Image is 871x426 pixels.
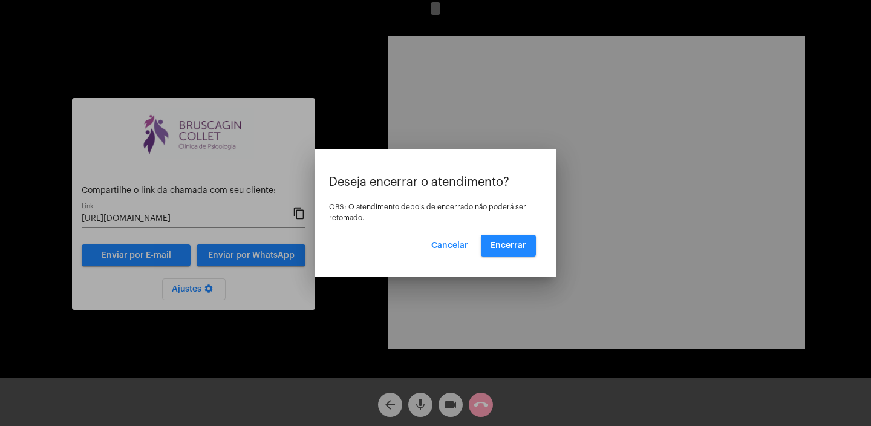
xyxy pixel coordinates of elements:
[491,241,526,250] span: Encerrar
[431,241,468,250] span: Cancelar
[329,175,542,189] p: Deseja encerrar o atendimento?
[422,235,478,257] button: Cancelar
[329,203,526,221] span: OBS: O atendimento depois de encerrado não poderá ser retomado.
[481,235,536,257] button: Encerrar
